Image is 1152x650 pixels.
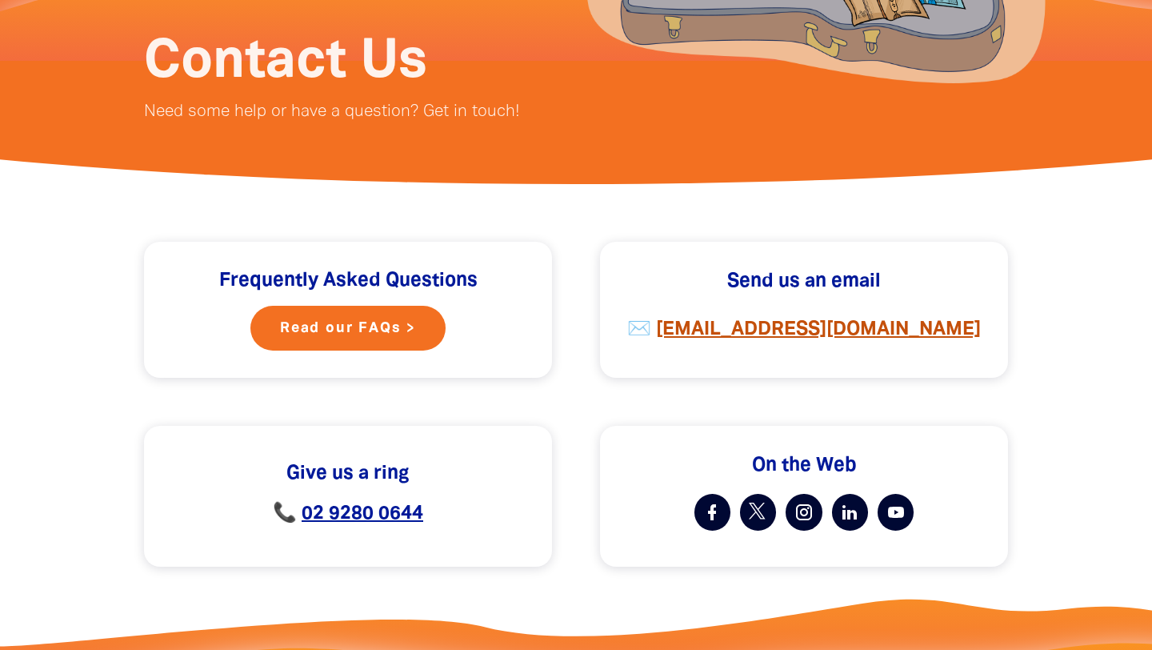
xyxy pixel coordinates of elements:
[302,505,423,523] a: 02 9280 0644
[144,38,427,87] span: Contact Us
[727,273,881,291] span: Send us an email
[250,306,446,351] a: Read our FAQs >
[694,494,730,530] a: Visit our facebook page
[144,102,704,122] p: Need some help or have a question? Get in touch!
[286,465,410,483] span: Give us a ring
[740,494,776,530] a: Find us on Twitter
[832,494,868,530] a: Find us on Linkedin
[786,494,822,530] a: Find us on Instagram
[878,494,914,530] a: Find us on YouTube
[627,321,656,339] strong: ✉️
[752,457,857,475] span: On the Web
[656,321,981,339] a: [EMAIL_ADDRESS][DOMAIN_NAME]
[273,505,423,523] span: 📞
[219,272,478,290] span: Frequently Asked Questions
